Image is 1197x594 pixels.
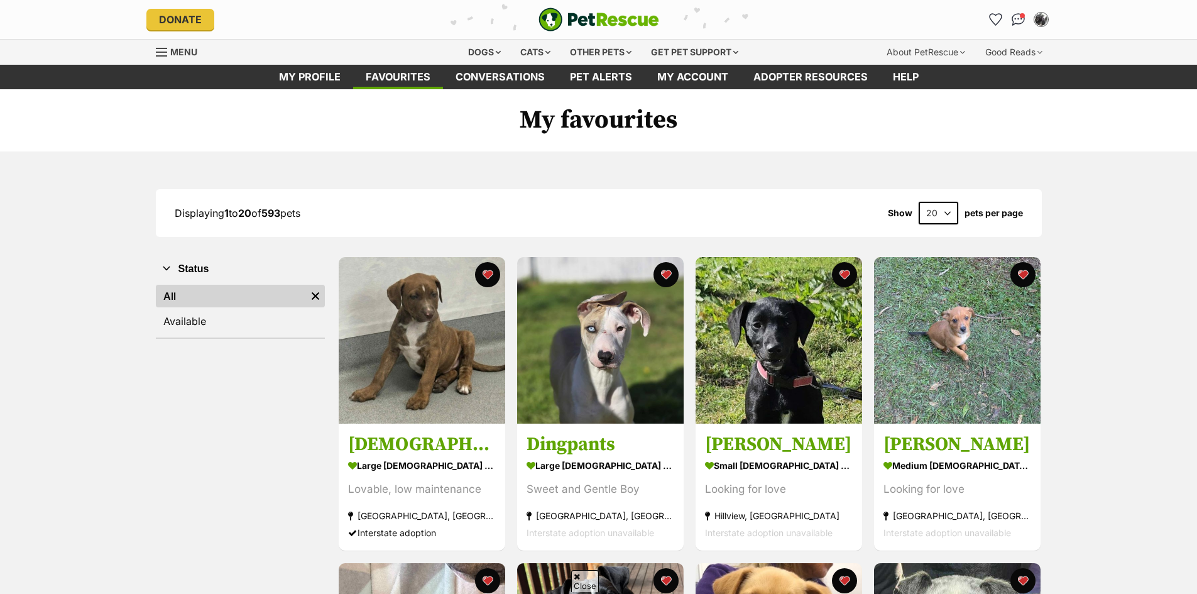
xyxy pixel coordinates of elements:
[224,207,229,219] strong: 1
[976,40,1051,65] div: Good Reads
[538,8,659,31] a: PetRescue
[642,40,747,65] div: Get pet support
[156,261,325,277] button: Status
[339,257,505,424] img: Bodhi
[653,568,679,593] button: favourite
[1010,262,1036,287] button: favourite
[170,47,197,57] span: Menu
[883,528,1011,539] span: Interstate adoption unavailable
[705,481,853,498] div: Looking for love
[880,65,931,89] a: Help
[348,457,496,475] div: large [DEMOGRAPHIC_DATA] Dog
[883,508,1031,525] div: [GEOGRAPHIC_DATA], [GEOGRAPHIC_DATA]
[527,508,674,525] div: [GEOGRAPHIC_DATA], [GEOGRAPHIC_DATA]
[561,40,640,65] div: Other pets
[348,525,496,542] div: Interstate adoption
[146,9,214,30] a: Donate
[475,262,500,287] button: favourite
[645,65,741,89] a: My account
[557,65,645,89] a: Pet alerts
[517,257,684,424] img: Dingpants
[883,433,1031,457] h3: [PERSON_NAME]
[348,481,496,498] div: Lovable, low maintenance
[571,570,599,592] span: Close
[1010,568,1036,593] button: favourite
[705,508,853,525] div: Hillview, [GEOGRAPHIC_DATA]
[832,568,857,593] button: favourite
[883,481,1031,498] div: Looking for love
[527,528,654,539] span: Interstate adoption unavailable
[156,282,325,338] div: Status
[653,262,679,287] button: favourite
[527,457,674,475] div: large [DEMOGRAPHIC_DATA] Dog
[832,262,857,287] button: favourite
[538,8,659,31] img: logo-e224e6f780fb5917bec1dbf3a21bbac754714ae5b6737aabdf751b685950b380.svg
[986,9,1006,30] a: Favourites
[527,481,674,498] div: Sweet and Gentle Boy
[348,433,496,457] h3: [DEMOGRAPHIC_DATA]
[443,65,557,89] a: conversations
[1008,9,1029,30] a: Conversations
[175,207,300,219] span: Displaying to of pets
[705,433,853,457] h3: [PERSON_NAME]
[705,457,853,475] div: small [DEMOGRAPHIC_DATA] Dog
[348,508,496,525] div: [GEOGRAPHIC_DATA], [GEOGRAPHIC_DATA]
[156,40,206,62] a: Menu
[261,207,280,219] strong: 593
[705,528,833,539] span: Interstate adoption unavailable
[266,65,353,89] a: My profile
[965,208,1023,218] label: pets per page
[741,65,880,89] a: Adopter resources
[353,65,443,89] a: Favourites
[306,285,325,307] a: Remove filter
[459,40,510,65] div: Dogs
[527,433,674,457] h3: Dingpants
[1031,9,1051,30] button: My account
[1035,13,1047,26] img: Kate Stockwell profile pic
[696,257,862,424] img: Harry
[874,257,1041,424] img: Vermillion
[339,424,505,551] a: [DEMOGRAPHIC_DATA] large [DEMOGRAPHIC_DATA] Dog Lovable, low maintenance [GEOGRAPHIC_DATA], [GEOG...
[874,424,1041,551] a: [PERSON_NAME] medium [DEMOGRAPHIC_DATA] Dog Looking for love [GEOGRAPHIC_DATA], [GEOGRAPHIC_DATA]...
[696,424,862,551] a: [PERSON_NAME] small [DEMOGRAPHIC_DATA] Dog Looking for love Hillview, [GEOGRAPHIC_DATA] Interstat...
[475,568,500,593] button: favourite
[878,40,974,65] div: About PetRescue
[1012,13,1025,26] img: chat-41dd97257d64d25036548639549fe6c8038ab92f7586957e7f3b1b290dea8141.svg
[238,207,251,219] strong: 20
[517,424,684,551] a: Dingpants large [DEMOGRAPHIC_DATA] Dog Sweet and Gentle Boy [GEOGRAPHIC_DATA], [GEOGRAPHIC_DATA] ...
[883,457,1031,475] div: medium [DEMOGRAPHIC_DATA] Dog
[156,285,306,307] a: All
[156,310,325,333] a: Available
[986,9,1051,30] ul: Account quick links
[511,40,559,65] div: Cats
[888,208,912,218] span: Show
